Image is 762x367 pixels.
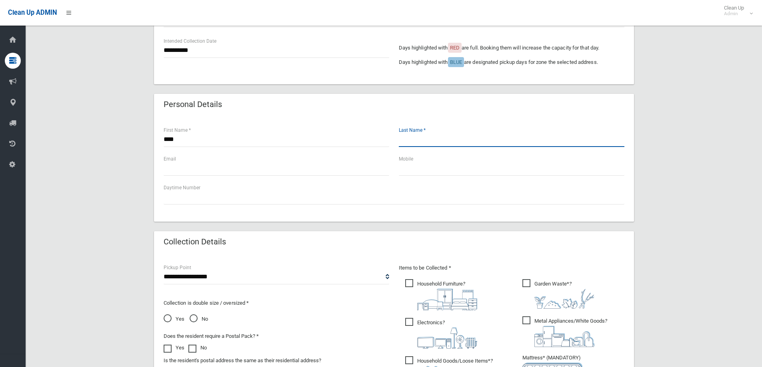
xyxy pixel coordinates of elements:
[164,331,259,341] label: Does the resident require a Postal Pack? *
[154,97,232,112] header: Personal Details
[405,279,477,310] span: Household Furniture
[417,281,477,310] i: ?
[534,318,607,347] i: ?
[188,343,207,353] label: No
[399,263,624,273] p: Items to be Collected *
[399,58,624,67] p: Days highlighted with are designated pickup days for zone the selected address.
[154,234,236,250] header: Collection Details
[164,298,389,308] p: Collection is double size / oversized *
[417,289,477,310] img: aa9efdbe659d29b613fca23ba79d85cb.png
[534,281,594,309] i: ?
[164,314,184,324] span: Yes
[417,319,477,349] i: ?
[724,11,744,17] small: Admin
[534,289,594,309] img: 4fd8a5c772b2c999c83690221e5242e0.png
[405,318,477,349] span: Electronics
[450,45,460,51] span: RED
[522,279,594,309] span: Garden Waste*
[399,43,624,53] p: Days highlighted with are full. Booking them will increase the capacity for that day.
[417,327,477,349] img: 394712a680b73dbc3d2a6a3a7ffe5a07.png
[534,326,594,347] img: 36c1b0289cb1767239cdd3de9e694f19.png
[164,356,321,365] label: Is the resident's postal address the same as their residential address?
[8,9,57,16] span: Clean Up ADMIN
[522,316,607,347] span: Metal Appliances/White Goods
[450,59,462,65] span: BLUE
[190,314,208,324] span: No
[164,343,184,353] label: Yes
[720,5,752,17] span: Clean Up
